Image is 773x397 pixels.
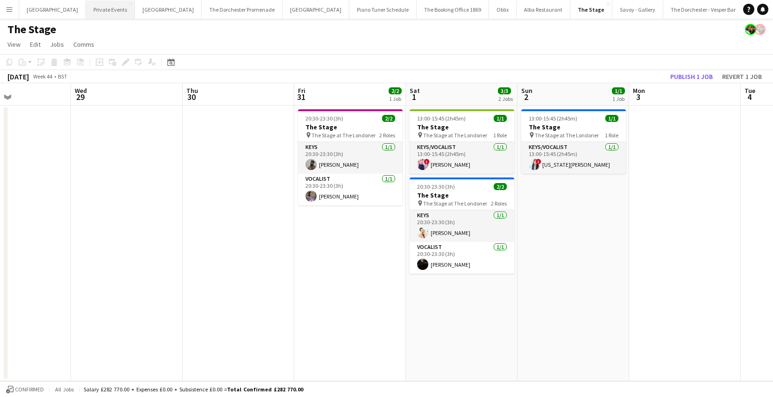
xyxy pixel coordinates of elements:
[4,38,24,50] a: View
[5,384,45,395] button: Confirmed
[417,115,466,122] span: 13:00-15:45 (2h45m)
[382,115,395,122] span: 2/2
[84,386,303,393] div: Salary £282 770.00 + Expenses £0.00 + Subsistence £0.00 =
[15,386,44,393] span: Confirmed
[605,132,618,139] span: 1 Role
[7,22,56,36] h1: The Stage
[297,92,305,102] span: 31
[227,386,303,393] span: Total Confirmed £282 770.00
[70,38,98,50] a: Comms
[202,0,283,19] button: The Dorchester Promenade
[631,92,645,102] span: 3
[186,86,198,95] span: Thu
[423,132,487,139] span: The Stage at The Londoner
[605,115,618,122] span: 1/1
[73,92,87,102] span: 29
[489,0,517,19] button: Oblix
[75,86,87,95] span: Wed
[423,200,487,207] span: The Stage at The Londoner
[417,183,455,190] span: 20:30-23:30 (3h)
[520,92,532,102] span: 2
[410,109,514,174] app-job-card: 13:00-15:45 (2h45m)1/1The Stage The Stage at The Londoner1 RoleKeys/Vocalist1/113:00-15:45 (2h45m...
[498,87,511,94] span: 3/3
[410,242,514,274] app-card-role: Vocalist1/120:30-23:30 (3h)[PERSON_NAME]
[305,115,343,122] span: 20:30-23:30 (3h)
[19,0,86,19] button: [GEOGRAPHIC_DATA]
[50,40,64,49] span: Jobs
[379,132,395,139] span: 2 Roles
[536,159,541,164] span: !
[31,73,54,80] span: Week 44
[73,40,94,49] span: Comms
[7,72,29,81] div: [DATE]
[612,87,625,94] span: 1/1
[521,86,532,95] span: Sun
[7,40,21,49] span: View
[58,73,67,80] div: BST
[298,109,403,206] app-job-card: 20:30-23:30 (3h)2/2The Stage The Stage at The Londoner2 RolesKeys1/120:30-23:30 (3h)[PERSON_NAME]...
[410,177,514,274] app-job-card: 20:30-23:30 (3h)2/2The Stage The Stage at The Londoner2 RolesKeys1/120:30-23:30 (3h)[PERSON_NAME]...
[494,115,507,122] span: 1/1
[517,0,570,19] button: Alba Restaurant
[53,386,76,393] span: All jobs
[46,38,68,50] a: Jobs
[185,92,198,102] span: 30
[521,109,626,174] app-job-card: 13:00-15:45 (2h45m)1/1The Stage The Stage at The Londoner1 RoleKeys/Vocalist1/113:00-15:45 (2h45m...
[494,183,507,190] span: 2/2
[493,132,507,139] span: 1 Role
[612,0,663,19] button: Savoy - Gallery
[410,86,420,95] span: Sat
[408,92,420,102] span: 1
[529,115,577,122] span: 13:00-15:45 (2h45m)
[283,0,349,19] button: [GEOGRAPHIC_DATA]
[86,0,135,19] button: Private Events
[312,132,376,139] span: The Stage at The Londoner
[521,123,626,131] h3: The Stage
[743,92,755,102] span: 4
[612,95,624,102] div: 1 Job
[26,38,44,50] a: Edit
[410,191,514,199] h3: The Stage
[135,0,202,19] button: [GEOGRAPHIC_DATA]
[389,95,401,102] div: 1 Job
[298,174,403,206] app-card-role: Vocalist1/120:30-23:30 (3h)[PERSON_NAME]
[410,142,514,174] app-card-role: Keys/Vocalist1/113:00-15:45 (2h45m)![PERSON_NAME]
[498,95,513,102] div: 2 Jobs
[298,123,403,131] h3: The Stage
[298,86,305,95] span: Fri
[535,132,599,139] span: The Stage at The Londoner
[298,142,403,174] app-card-role: Keys1/120:30-23:30 (3h)[PERSON_NAME]
[570,0,612,19] button: The Stage
[410,210,514,242] app-card-role: Keys1/120:30-23:30 (3h)[PERSON_NAME]
[754,24,766,35] app-user-avatar: Rosie Skuse
[349,0,417,19] button: Piano Tuner Schedule
[663,0,744,19] button: The Dorchester - Vesper Bar
[424,159,430,164] span: !
[745,24,756,35] app-user-avatar: Rosie Skuse
[491,200,507,207] span: 2 Roles
[633,86,645,95] span: Mon
[667,71,716,83] button: Publish 1 job
[389,87,402,94] span: 2/2
[521,142,626,174] app-card-role: Keys/Vocalist1/113:00-15:45 (2h45m)![US_STATE][PERSON_NAME]
[417,0,489,19] button: The Booking Office 1869
[718,71,766,83] button: Revert 1 job
[30,40,41,49] span: Edit
[410,123,514,131] h3: The Stage
[745,86,755,95] span: Tue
